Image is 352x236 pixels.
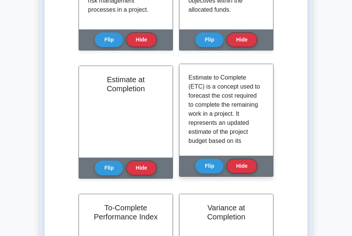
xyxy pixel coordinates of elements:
h2: To-Complete Performance Index [88,203,164,221]
h2: Variance at Completion [188,203,264,221]
button: Hide [126,32,156,47]
button: Flip [195,32,224,47]
button: Hide [227,32,257,47]
button: Hide [227,159,257,173]
h2: Estimate at Completion [88,75,164,93]
button: Flip [95,32,123,47]
button: Flip [195,159,224,173]
button: Hide [126,161,156,175]
button: Flip [95,161,123,175]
